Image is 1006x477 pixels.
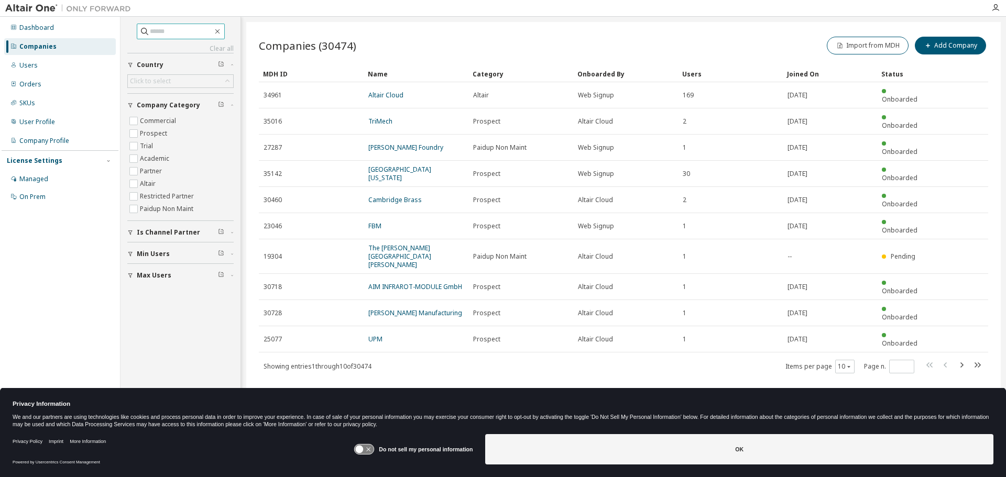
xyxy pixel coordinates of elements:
[683,222,686,230] span: 1
[473,283,500,291] span: Prospect
[578,309,613,317] span: Altair Cloud
[264,252,282,261] span: 19304
[682,65,779,82] div: Users
[368,165,431,182] a: [GEOGRAPHIC_DATA][US_STATE]
[827,37,909,54] button: Import from MDH
[19,118,55,126] div: User Profile
[368,335,382,343] a: UPM
[577,65,674,82] div: Onboarded By
[368,243,431,269] a: The [PERSON_NAME][GEOGRAPHIC_DATA][PERSON_NAME]
[127,221,234,244] button: Is Channel Partner
[473,143,527,152] span: Paidup Non Maint
[264,362,371,371] span: Showing entries 1 through 10 of 30474
[788,143,807,152] span: [DATE]
[137,101,200,109] span: Company Category
[882,226,917,235] span: Onboarded
[891,252,915,261] span: Pending
[264,91,282,99] span: 34961
[127,264,234,287] button: Max Users
[137,250,170,258] span: Min Users
[19,193,46,201] div: On Prem
[130,77,171,85] div: Click to select
[264,309,282,317] span: 30728
[127,45,234,53] a: Clear all
[19,80,41,88] div: Orders
[368,195,422,204] a: Cambridge Brass
[368,65,464,82] div: Name
[128,75,233,87] div: Click to select
[264,143,282,152] span: 27287
[127,94,234,117] button: Company Category
[473,222,500,230] span: Prospect
[683,252,686,261] span: 1
[218,250,224,258] span: Clear filter
[788,170,807,178] span: [DATE]
[137,228,200,237] span: Is Channel Partner
[19,175,48,183] div: Managed
[787,65,873,82] div: Joined On
[864,360,914,373] span: Page n.
[683,143,686,152] span: 1
[788,117,807,126] span: [DATE]
[683,283,686,291] span: 1
[140,203,195,215] label: Paidup Non Maint
[788,196,807,204] span: [DATE]
[683,91,694,99] span: 169
[264,170,282,178] span: 35142
[259,38,356,53] span: Companies (30474)
[127,242,234,265] button: Min Users
[683,309,686,317] span: 1
[881,65,925,82] div: Status
[19,99,35,107] div: SKUs
[882,313,917,321] span: Onboarded
[578,252,613,261] span: Altair Cloud
[264,117,282,126] span: 35016
[473,335,500,343] span: Prospect
[882,95,917,104] span: Onboarded
[915,37,986,54] button: Add Company
[473,117,500,126] span: Prospect
[473,170,500,178] span: Prospect
[788,222,807,230] span: [DATE]
[140,190,196,203] label: Restricted Partner
[788,283,807,291] span: [DATE]
[578,143,614,152] span: Web Signup
[140,178,158,190] label: Altair
[578,170,614,178] span: Web Signup
[368,221,381,230] a: FBM
[19,137,69,145] div: Company Profile
[368,282,462,291] a: AIM INFRAROT-MODULE GmbH
[473,252,527,261] span: Paidup Non Maint
[473,65,569,82] div: Category
[788,91,807,99] span: [DATE]
[882,173,917,182] span: Onboarded
[578,283,613,291] span: Altair Cloud
[263,65,359,82] div: MDH ID
[578,91,614,99] span: Web Signup
[218,271,224,280] span: Clear filter
[140,140,155,152] label: Trial
[140,165,164,178] label: Partner
[140,152,171,165] label: Academic
[785,360,855,373] span: Items per page
[140,127,169,140] label: Prospect
[683,170,690,178] span: 30
[683,117,686,126] span: 2
[578,335,613,343] span: Altair Cloud
[473,309,500,317] span: Prospect
[368,91,403,99] a: Altair Cloud
[264,283,282,291] span: 30718
[137,61,163,69] span: Country
[264,335,282,343] span: 25077
[19,24,54,32] div: Dashboard
[473,196,500,204] span: Prospect
[683,196,686,204] span: 2
[5,3,136,14] img: Altair One
[19,42,57,51] div: Companies
[368,117,392,126] a: TriMech
[218,61,224,69] span: Clear filter
[882,286,917,295] span: Onboarded
[218,228,224,237] span: Clear filter
[882,147,917,156] span: Onboarded
[882,121,917,130] span: Onboarded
